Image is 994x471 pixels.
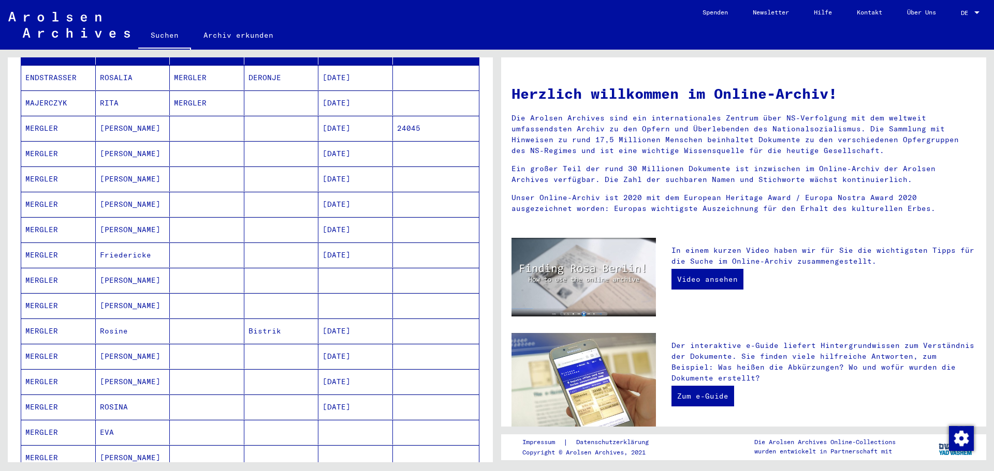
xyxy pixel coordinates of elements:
[318,65,393,90] mat-cell: [DATE]
[96,65,170,90] mat-cell: ROSALIA
[96,293,170,318] mat-cell: [PERSON_NAME]
[522,448,661,457] p: Copyright © Arolsen Archives, 2021
[96,192,170,217] mat-cell: [PERSON_NAME]
[21,318,96,343] mat-cell: MERGLER
[393,116,479,141] mat-cell: 24045
[8,12,130,38] img: Arolsen_neg.svg
[511,333,656,429] img: eguide.jpg
[937,434,975,460] img: yv_logo.png
[318,166,393,191] mat-cell: [DATE]
[244,318,319,343] mat-cell: Bistrik
[21,394,96,419] mat-cell: MERGLER
[671,269,743,290] a: Video ansehen
[318,116,393,141] mat-cell: [DATE]
[671,245,976,267] p: In einem kurzen Video haben wir für Sie die wichtigsten Tipps für die Suche im Online-Archiv zusa...
[96,445,170,470] mat-cell: [PERSON_NAME]
[21,344,96,369] mat-cell: MERGLER
[21,192,96,217] mat-cell: MERGLER
[138,23,191,50] a: Suchen
[21,90,96,115] mat-cell: MAJERCZYK
[511,83,976,104] h1: Herzlich willkommen im Online-Archiv!
[96,420,170,445] mat-cell: EVA
[21,141,96,166] mat-cell: MERGLER
[21,420,96,445] mat-cell: MERGLER
[96,242,170,267] mat-cell: Friedericke
[96,217,170,242] mat-cell: [PERSON_NAME]
[522,437,661,448] div: |
[318,90,393,115] mat-cell: [DATE]
[318,192,393,217] mat-cell: [DATE]
[671,386,734,406] a: Zum e-Guide
[170,65,244,90] mat-cell: MERGLER
[511,113,976,156] p: Die Arolsen Archives sind ein internationales Zentrum über NS-Verfolgung mit dem weltweit umfasse...
[961,9,972,17] span: DE
[21,116,96,141] mat-cell: MERGLER
[96,344,170,369] mat-cell: [PERSON_NAME]
[96,90,170,115] mat-cell: RITA
[754,447,896,456] p: wurden entwickelt in Partnerschaft mit
[21,65,96,90] mat-cell: ENDSTRASSER
[96,318,170,343] mat-cell: Rosine
[21,242,96,267] mat-cell: MERGLER
[318,369,393,394] mat-cell: [DATE]
[21,268,96,293] mat-cell: MERGLER
[671,340,976,384] p: Der interaktive e-Guide liefert Hintergrundwissen zum Verständnis der Dokumente. Sie finden viele...
[21,445,96,470] mat-cell: MERGLER
[949,426,974,451] img: Zustimmung ändern
[96,166,170,191] mat-cell: [PERSON_NAME]
[21,369,96,394] mat-cell: MERGLER
[96,369,170,394] mat-cell: [PERSON_NAME]
[96,268,170,293] mat-cell: [PERSON_NAME]
[318,141,393,166] mat-cell: [DATE]
[318,242,393,267] mat-cell: [DATE]
[511,238,656,316] img: video.jpg
[21,217,96,242] mat-cell: MERGLER
[170,90,244,115] mat-cell: MERGLER
[568,437,661,448] a: Datenschutzerklärung
[244,65,319,90] mat-cell: DERONJE
[96,116,170,141] mat-cell: [PERSON_NAME]
[21,166,96,191] mat-cell: MERGLER
[511,163,976,185] p: Ein großer Teil der rund 30 Millionen Dokumente ist inzwischen im Online-Archiv der Arolsen Archi...
[191,23,286,48] a: Archiv erkunden
[754,437,896,447] p: Die Arolsen Archives Online-Collections
[96,141,170,166] mat-cell: [PERSON_NAME]
[511,192,976,214] p: Unser Online-Archiv ist 2020 mit dem European Heritage Award / Europa Nostra Award 2020 ausgezeic...
[318,318,393,343] mat-cell: [DATE]
[96,394,170,419] mat-cell: ROSINA
[318,344,393,369] mat-cell: [DATE]
[21,293,96,318] mat-cell: MERGLER
[522,437,563,448] a: Impressum
[318,217,393,242] mat-cell: [DATE]
[318,394,393,419] mat-cell: [DATE]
